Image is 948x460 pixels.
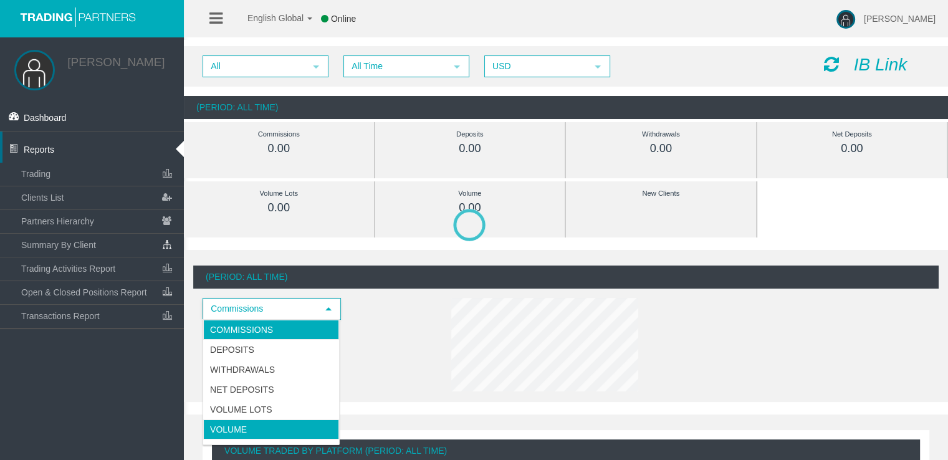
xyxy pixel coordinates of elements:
[785,127,919,141] div: Net Deposits
[203,360,339,380] li: Withdrawals
[21,311,100,321] span: Transactions Report
[345,57,446,76] span: All Time
[24,145,54,155] span: Reports
[212,201,346,215] div: 0.00
[594,127,728,141] div: Withdrawals
[24,113,67,123] span: Dashboard
[21,264,115,274] span: Trading Activities Report
[403,186,537,201] div: Volume
[203,419,339,439] li: Volume
[323,304,333,314] span: select
[212,141,346,156] div: 0.00
[16,210,184,232] a: Partners Hierarchy
[594,186,728,201] div: New Clients
[452,62,462,72] span: select
[204,299,317,319] span: Commissions
[593,62,603,72] span: select
[16,186,184,209] a: Clients List
[486,57,587,76] span: USD
[16,6,140,27] img: logo.svg
[16,281,184,304] a: Open & Closed Positions Report
[21,216,94,226] span: Partners Hierarchy
[311,62,321,72] span: select
[16,234,184,256] a: Summary By Client
[403,201,537,215] div: 0.00
[594,141,728,156] div: 0.00
[331,14,356,24] span: Online
[16,257,184,280] a: Trading Activities Report
[16,305,184,327] a: Transactions Report
[854,55,907,74] i: IB Link
[864,14,936,24] span: [PERSON_NAME]
[67,55,165,69] a: [PERSON_NAME]
[212,186,346,201] div: Volume Lots
[21,240,96,250] span: Summary By Client
[21,193,64,203] span: Clients List
[21,169,50,179] span: Trading
[184,96,948,119] div: (Period: All Time)
[204,57,305,76] span: All
[403,141,537,156] div: 0.00
[193,266,939,289] div: (Period: All Time)
[403,127,537,141] div: Deposits
[21,287,147,297] span: Open & Closed Positions Report
[16,163,184,185] a: Trading
[836,10,855,29] img: user-image
[231,13,304,23] span: English Global
[203,380,339,400] li: Net Deposits
[203,400,339,419] li: Volume Lots
[203,439,339,459] li: Daily
[212,127,346,141] div: Commissions
[824,55,839,73] i: Reload Dashboard
[785,141,919,156] div: 0.00
[203,340,339,360] li: Deposits
[203,320,339,340] li: Commissions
